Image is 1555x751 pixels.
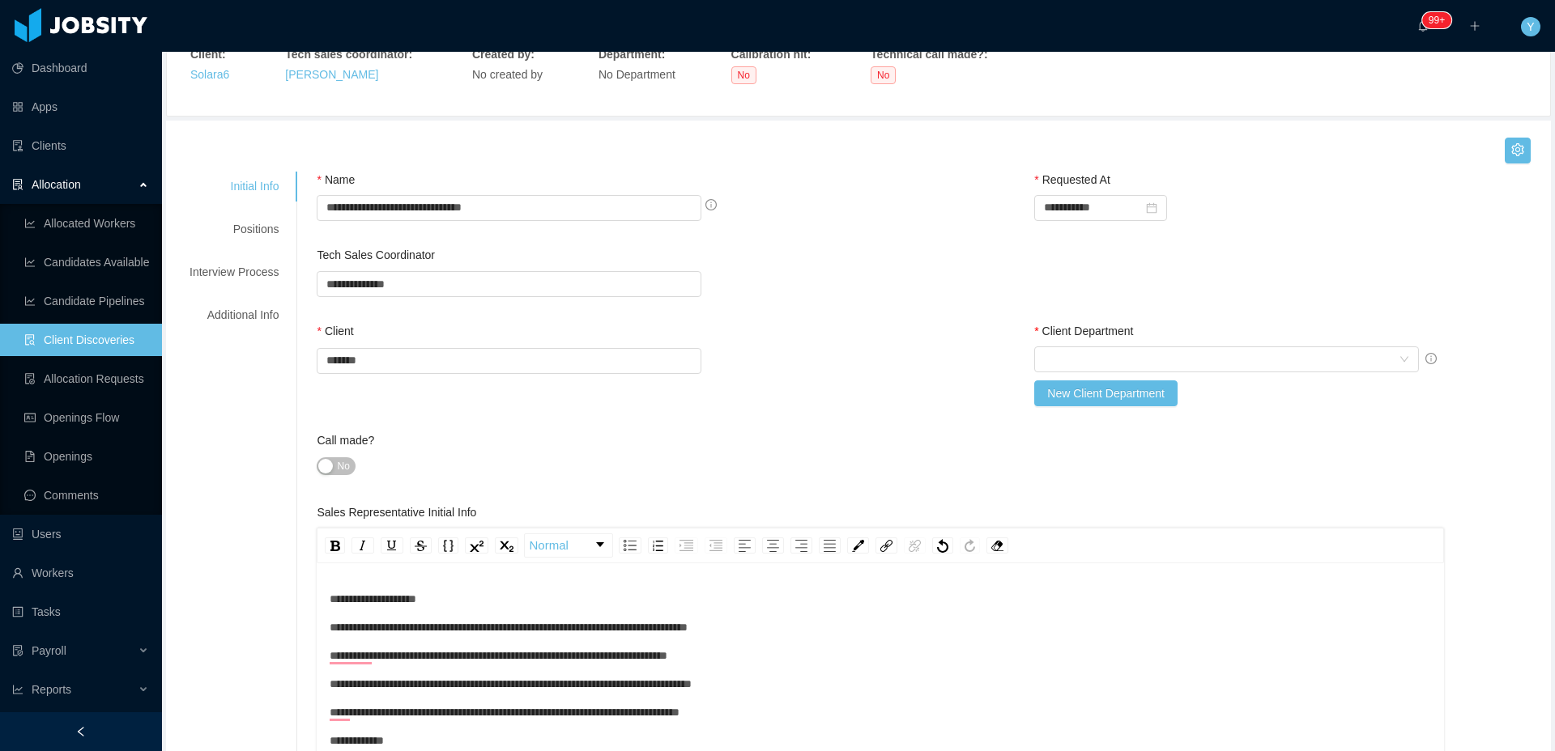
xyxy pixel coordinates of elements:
span: Allocation [32,178,81,191]
div: rdw-inline-control [322,533,522,558]
button: icon: setting [1505,138,1531,163]
span: No [871,66,896,84]
div: Unordered [619,537,641,554]
div: rdw-dropdown [524,533,613,558]
strong: Tech sales coordinator : [285,48,412,61]
a: icon: line-chartCandidates Available [24,246,149,278]
label: Tech Sales Coordinator [317,248,435,261]
div: Link [875,537,897,554]
a: icon: file-searchClient Discoveries [24,324,149,356]
span: Payroll [32,644,66,657]
div: Interview Process [170,257,298,287]
strong: Technical call made? : [871,48,987,61]
strong: Department : [599,48,665,61]
span: No Department [599,68,675,81]
label: Call made? [317,434,374,447]
a: [PERSON_NAME] [285,68,378,81]
div: rdw-remove-control [983,533,1012,558]
i: icon: plus [1469,20,1480,32]
span: info-circle [1425,353,1437,364]
i: icon: solution [12,179,23,190]
sup: 429 [1422,12,1451,28]
div: Right [790,537,812,554]
i: icon: calendar [1146,202,1157,214]
button: New Client Department [1034,380,1178,406]
input: Name [317,195,701,221]
div: rdw-link-control [872,533,929,558]
div: Indent [675,537,698,554]
a: icon: robotUsers [12,518,149,550]
a: icon: auditClients [12,129,149,162]
div: Subscript [495,537,518,554]
span: Y [1527,17,1534,36]
div: Italic [351,537,374,554]
div: Center [762,537,784,554]
a: icon: userWorkers [12,557,149,589]
div: Strikethrough [410,537,432,554]
a: Block Type [525,534,612,557]
div: rdw-textalign-control [731,533,844,558]
a: icon: appstoreApps [12,91,149,123]
div: Remove [986,537,1008,554]
label: Sales Representative Initial Info [317,506,476,519]
div: Justify [819,537,841,554]
a: icon: file-doneAllocation Requests [24,363,149,395]
a: icon: pie-chartDashboard [12,52,149,84]
span: No [731,66,756,84]
div: rdw-block-control [522,533,616,558]
label: Client [317,325,353,337]
a: Solara6 [190,68,229,81]
div: Bold [325,537,345,554]
strong: Calibration hit : [731,48,812,61]
div: Monospace [438,537,458,554]
div: rdw-color-picker [844,533,872,558]
span: No [337,458,349,474]
div: Unlink [904,537,926,554]
a: icon: profileTasks [12,596,149,628]
div: rdw-history-control [929,533,983,558]
div: rdw-toolbar [317,528,1444,563]
a: icon: line-chartCandidate Pipelines [24,285,149,317]
i: icon: line-chart [12,684,23,695]
div: Additional Info [170,300,298,330]
label: Name [317,173,355,186]
strong: Created by : [472,48,535,61]
i: icon: bell [1417,20,1429,32]
div: Underline [381,537,403,554]
a: icon: line-chartAllocated Workers [24,207,149,240]
div: Redo [960,537,980,554]
div: Ordered [648,537,668,554]
a: icon: idcardOpenings Flow [24,401,149,434]
span: Client Department [1042,325,1134,337]
strong: Client : [190,48,226,61]
span: Normal [529,537,568,555]
button: Call made? [317,457,355,475]
a: icon: file-textOpenings [24,440,149,473]
a: icon: messageComments [24,479,149,511]
span: No created by [472,68,543,81]
div: rdw-list-control [616,533,731,558]
div: Left [734,537,756,554]
div: Outdent [705,537,727,554]
div: Positions [170,214,298,244]
span: Reports [32,683,71,696]
div: Superscript [465,537,488,554]
label: Requested At [1034,173,1110,186]
div: Initial Info [170,172,298,202]
span: info-circle [705,199,717,210]
i: icon: file-protect [12,645,23,656]
div: Undo [932,537,953,554]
